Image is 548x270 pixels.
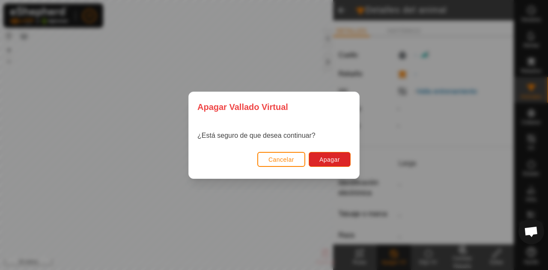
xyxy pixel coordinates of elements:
[197,132,316,139] font: ¿Está seguro de que desea continuar?
[319,156,340,163] font: Apagar
[309,152,351,167] button: Apagar
[268,156,294,163] font: Cancelar
[197,102,288,112] font: Apagar Vallado Virtual
[518,219,544,244] div: Chat abierto
[257,152,305,167] button: Cancelar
